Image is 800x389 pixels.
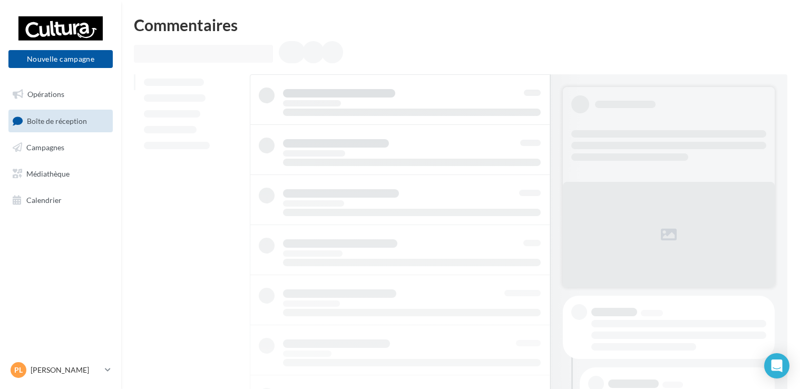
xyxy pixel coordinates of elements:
a: PL [PERSON_NAME] [8,360,113,380]
a: Campagnes [6,137,115,159]
a: Opérations [6,83,115,105]
a: Médiathèque [6,163,115,185]
p: [PERSON_NAME] [31,365,101,375]
a: Calendrier [6,189,115,211]
div: Commentaires [134,17,787,33]
span: Boîte de réception [27,116,87,125]
span: Campagnes [26,143,64,152]
span: PL [14,365,23,375]
div: Open Intercom Messenger [764,353,789,378]
span: Médiathèque [26,169,70,178]
span: Opérations [27,90,64,99]
span: Calendrier [26,195,62,204]
a: Boîte de réception [6,110,115,132]
button: Nouvelle campagne [8,50,113,68]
